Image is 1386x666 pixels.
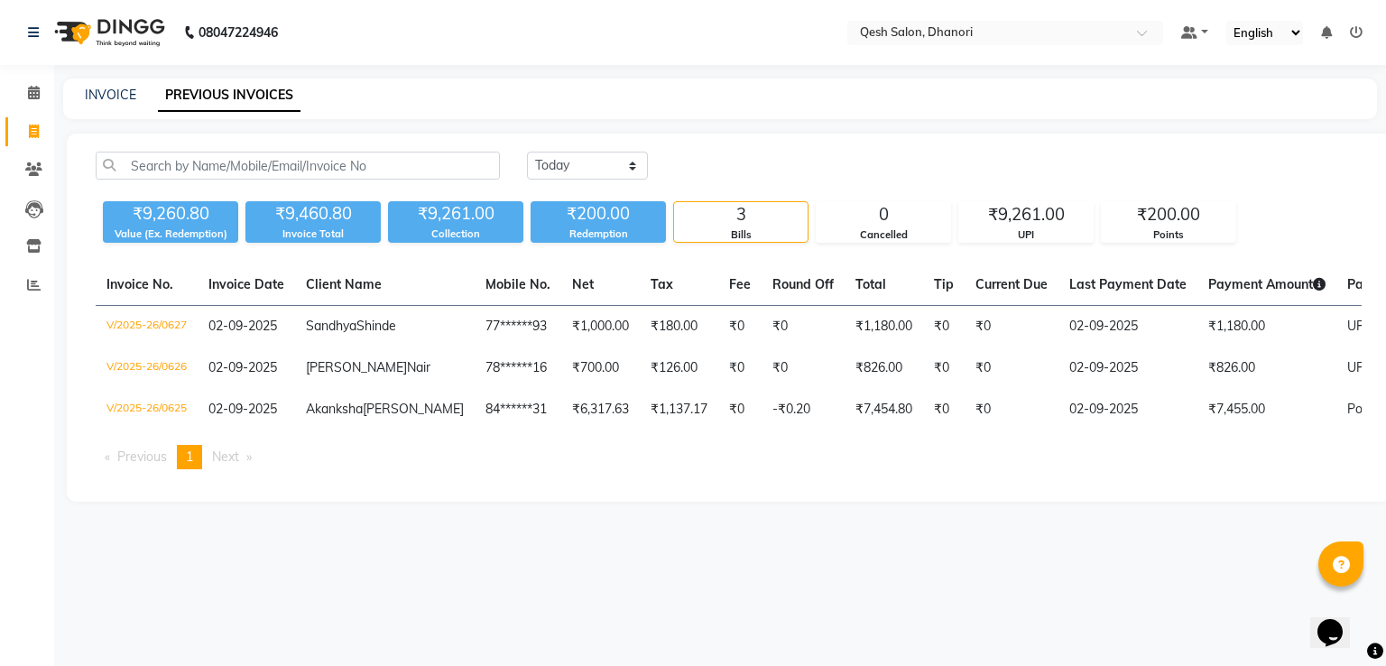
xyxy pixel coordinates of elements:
[718,347,762,389] td: ₹0
[640,389,718,430] td: ₹1,137.17
[959,227,1093,243] div: UPI
[306,401,363,417] span: Akanksha
[306,359,407,375] span: [PERSON_NAME]
[96,306,198,348] td: V/2025-26/0627
[1347,401,1386,417] span: Points,
[531,201,666,227] div: ₹200.00
[531,227,666,242] div: Redemption
[1197,389,1336,430] td: ₹7,455.00
[208,401,277,417] span: 02-09-2025
[651,276,673,292] span: Tax
[388,227,523,242] div: Collection
[965,347,1058,389] td: ₹0
[96,347,198,389] td: V/2025-26/0626
[117,449,167,465] span: Previous
[674,202,808,227] div: 3
[363,401,464,417] span: [PERSON_NAME]
[855,276,886,292] span: Total
[762,306,845,348] td: ₹0
[762,389,845,430] td: -₹0.20
[1197,347,1336,389] td: ₹826.00
[208,276,284,292] span: Invoice Date
[718,389,762,430] td: ₹0
[975,276,1048,292] span: Current Due
[96,445,1362,469] nav: Pagination
[923,347,965,389] td: ₹0
[1208,276,1326,292] span: Payment Amount
[485,276,550,292] span: Mobile No.
[561,389,640,430] td: ₹6,317.63
[729,276,751,292] span: Fee
[208,359,277,375] span: 02-09-2025
[245,227,381,242] div: Invoice Total
[762,347,845,389] td: ₹0
[1058,347,1197,389] td: 02-09-2025
[718,306,762,348] td: ₹0
[186,449,193,465] span: 1
[817,202,950,227] div: 0
[561,347,640,389] td: ₹700.00
[1347,359,1368,375] span: UPI
[965,389,1058,430] td: ₹0
[934,276,954,292] span: Tip
[1069,276,1187,292] span: Last Payment Date
[96,152,500,180] input: Search by Name/Mobile/Email/Invoice No
[46,7,170,58] img: logo
[817,227,950,243] div: Cancelled
[388,201,523,227] div: ₹9,261.00
[674,227,808,243] div: Bills
[1310,594,1368,648] iframe: chat widget
[640,306,718,348] td: ₹180.00
[845,347,923,389] td: ₹826.00
[1347,318,1368,334] span: UPI
[561,306,640,348] td: ₹1,000.00
[106,276,173,292] span: Invoice No.
[103,201,238,227] div: ₹9,260.80
[845,389,923,430] td: ₹7,454.80
[85,87,136,103] a: INVOICE
[1058,306,1197,348] td: 02-09-2025
[158,79,300,112] a: PREVIOUS INVOICES
[1058,389,1197,430] td: 02-09-2025
[965,306,1058,348] td: ₹0
[1197,306,1336,348] td: ₹1,180.00
[96,389,198,430] td: V/2025-26/0625
[208,318,277,334] span: 02-09-2025
[407,359,430,375] span: Nair
[923,306,965,348] td: ₹0
[212,449,239,465] span: Next
[103,227,238,242] div: Value (Ex. Redemption)
[199,7,278,58] b: 08047224946
[306,318,356,334] span: Sandhya
[1102,202,1235,227] div: ₹200.00
[245,201,381,227] div: ₹9,460.80
[1102,227,1235,243] div: Points
[306,276,382,292] span: Client Name
[845,306,923,348] td: ₹1,180.00
[772,276,834,292] span: Round Off
[923,389,965,430] td: ₹0
[356,318,396,334] span: Shinde
[640,347,718,389] td: ₹126.00
[959,202,1093,227] div: ₹9,261.00
[572,276,594,292] span: Net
